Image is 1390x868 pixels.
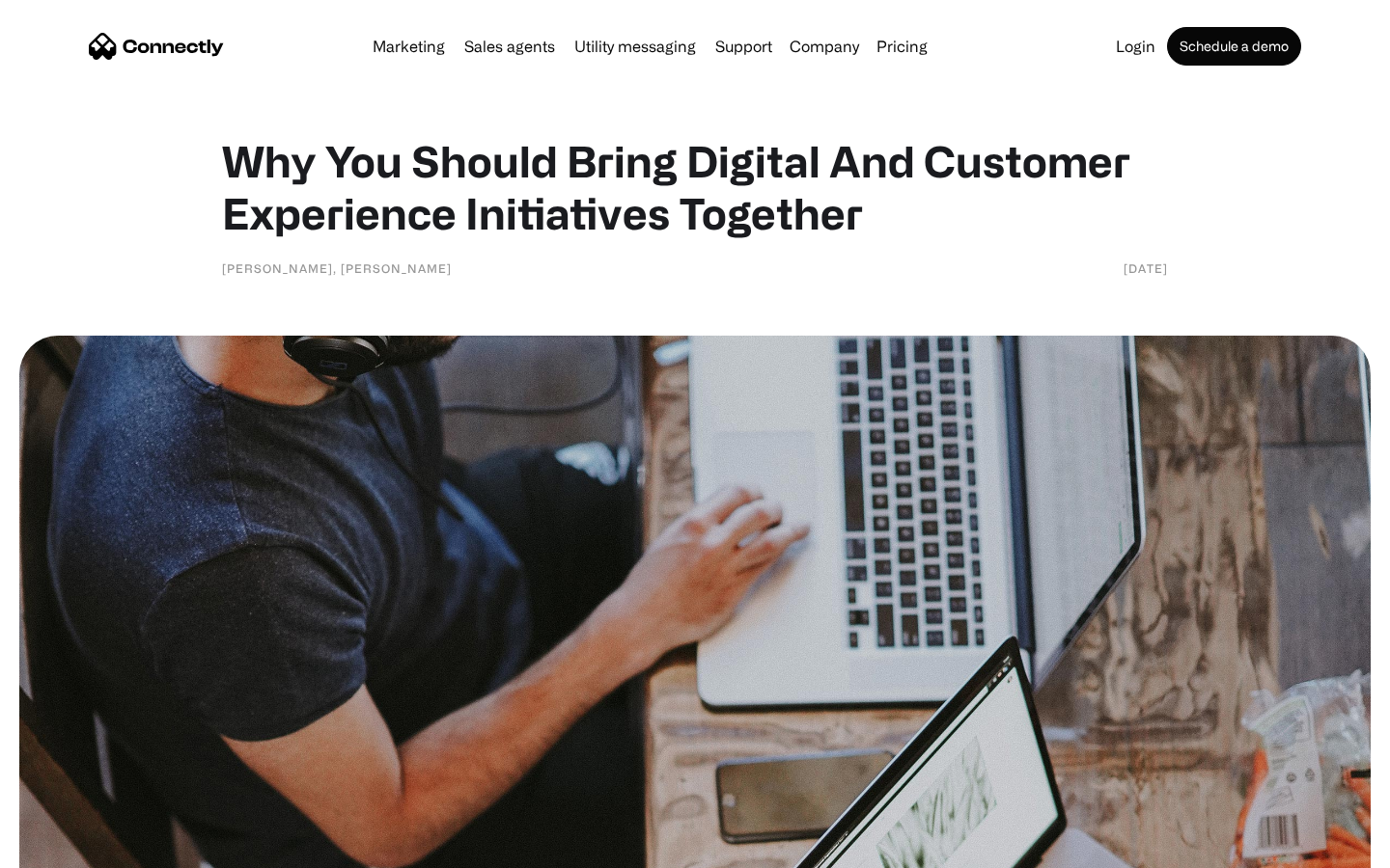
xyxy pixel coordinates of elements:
[222,258,452,278] div: [PERSON_NAME], [PERSON_NAME]
[567,39,704,54] a: Utility messaging
[1108,39,1163,54] a: Login
[708,39,780,54] a: Support
[39,834,116,861] ul: Language list
[790,33,859,60] div: Company
[19,834,116,861] aside: Language selected: English
[1167,27,1301,66] a: Schedule a demo
[1124,258,1168,278] div: [DATE]
[365,39,453,54] a: Marketing
[869,39,935,54] a: Pricing
[222,135,1168,239] h1: Why You Should Bring Digital And Customer Experience Initiatives Together
[457,39,563,54] a: Sales agents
